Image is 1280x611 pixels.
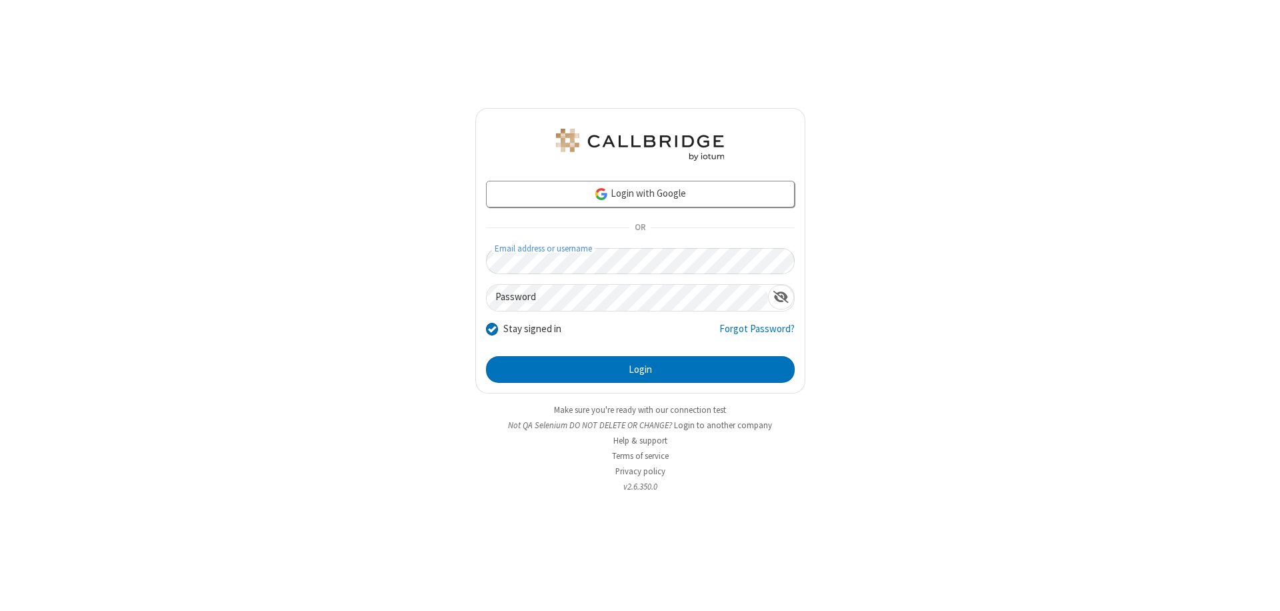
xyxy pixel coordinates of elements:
a: Login with Google [486,181,795,207]
img: google-icon.png [594,187,609,201]
a: Privacy policy [615,466,665,477]
button: Login [486,356,795,383]
img: QA Selenium DO NOT DELETE OR CHANGE [553,129,727,161]
input: Email address or username [486,248,795,274]
a: Help & support [613,435,667,446]
li: Not QA Selenium DO NOT DELETE OR CHANGE? [475,419,805,432]
a: Make sure you're ready with our connection test [554,404,726,416]
li: v2.6.350.0 [475,480,805,493]
a: Forgot Password? [719,322,795,347]
div: Show password [768,285,794,310]
a: Terms of service [612,450,669,462]
iframe: Chat [1247,576,1270,602]
input: Password [487,285,768,311]
button: Login to another company [674,419,772,432]
span: OR [629,219,651,237]
label: Stay signed in [503,322,561,337]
